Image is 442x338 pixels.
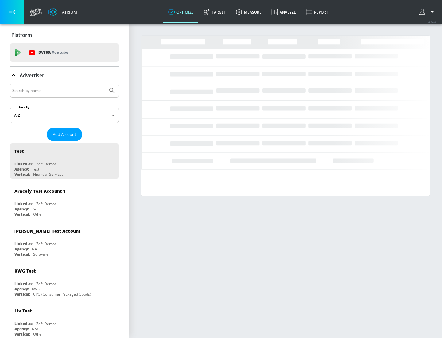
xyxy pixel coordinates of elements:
[14,252,30,257] div: Vertical:
[14,161,33,167] div: Linked as:
[14,188,65,194] div: Aracely Test Account 1
[231,1,266,23] a: measure
[163,1,199,23] a: optimize
[14,292,30,297] div: Vertical:
[14,148,24,154] div: Test
[53,131,76,138] span: Add Account
[20,72,44,79] p: Advertiser
[33,252,48,257] div: Software
[36,241,56,246] div: Zefr Demos
[14,241,33,246] div: Linked as:
[14,286,29,292] div: Agency:
[266,1,301,23] a: Analyze
[38,49,68,56] p: DV360:
[14,172,30,177] div: Vertical:
[33,172,64,177] div: Financial Services
[10,67,119,84] div: Advertiser
[10,183,119,218] div: Aracely Test Account 1Linked as:Zefr DemosAgency:ZefrVertical:Other
[10,223,119,258] div: [PERSON_NAME] Test AccountLinked as:Zefr DemosAgency:NAVertical:Software
[36,201,56,206] div: Zefr Demos
[10,108,119,123] div: A-Z
[14,308,32,314] div: Liv Test
[10,263,119,298] div: KWG TestLinked as:Zefr DemosAgency:KWGVertical:CPG (Consumer Packaged Goods)
[14,332,30,337] div: Vertical:
[32,246,37,252] div: NA
[17,105,31,109] label: Sort By
[12,87,105,95] input: Search by name
[11,32,32,38] p: Platform
[14,321,33,326] div: Linked as:
[14,246,29,252] div: Agency:
[36,281,56,286] div: Zefr Demos
[14,206,29,212] div: Agency:
[32,326,38,332] div: N/A
[199,1,231,23] a: Target
[60,9,77,15] div: Atrium
[33,212,43,217] div: Other
[14,228,80,234] div: [PERSON_NAME] Test Account
[10,143,119,179] div: TestLinked as:Zefr DemosAgency:TestVertical:Financial Services
[48,7,77,17] a: Atrium
[14,326,29,332] div: Agency:
[14,201,33,206] div: Linked as:
[32,167,39,172] div: Test
[33,332,43,337] div: Other
[14,212,30,217] div: Vertical:
[10,43,119,62] div: DV360: Youtube
[52,49,68,56] p: Youtube
[14,268,36,274] div: KWG Test
[14,167,29,172] div: Agency:
[10,26,119,44] div: Platform
[36,161,56,167] div: Zefr Demos
[36,321,56,326] div: Zefr Demos
[301,1,333,23] a: Report
[47,128,82,141] button: Add Account
[32,206,39,212] div: Zefr
[32,286,40,292] div: KWG
[33,292,91,297] div: CPG (Consumer Packaged Goods)
[427,20,436,24] span: v 4.24.0
[14,281,33,286] div: Linked as:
